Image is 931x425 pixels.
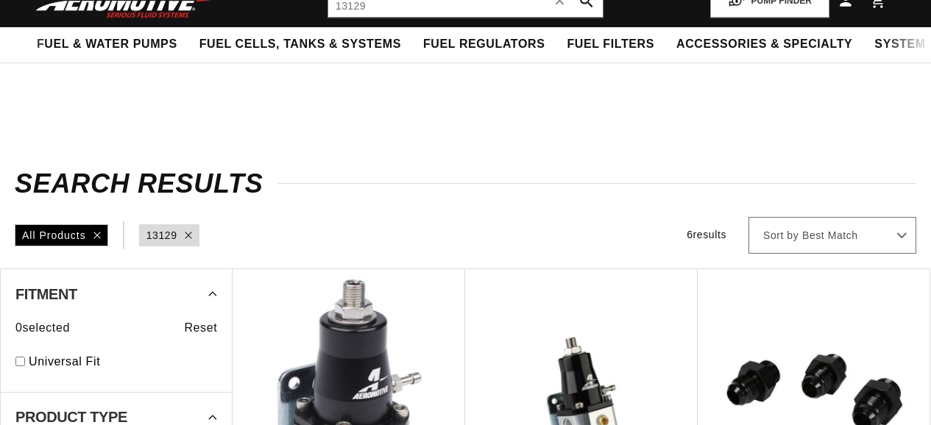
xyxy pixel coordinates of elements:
a: Universal Fit [29,352,217,371]
h2: Search Results [15,172,916,196]
summary: Fuel Regulators [412,27,556,62]
span: Fuel Filters [567,37,654,52]
summary: Fuel & Water Pumps [26,27,188,62]
span: Product Type [15,410,127,424]
summary: Accessories & Specialty [665,27,863,62]
summary: Fuel Cells, Tanks & Systems [188,27,412,62]
span: Fitment [15,287,77,301]
span: Accessories & Specialty [676,37,852,52]
span: Sort by [763,229,799,243]
span: Fuel Cells, Tanks & Systems [199,37,401,52]
span: 6 results [687,229,726,240]
span: 0 selected [15,318,70,337]
span: Fuel & Water Pumps [37,37,177,52]
div: All Products [15,224,108,246]
summary: Fuel Filters [556,27,665,62]
span: Fuel Regulators [423,37,545,52]
select: Sort by [748,217,916,254]
a: 13129 [146,227,177,243]
span: Reset [184,318,217,337]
